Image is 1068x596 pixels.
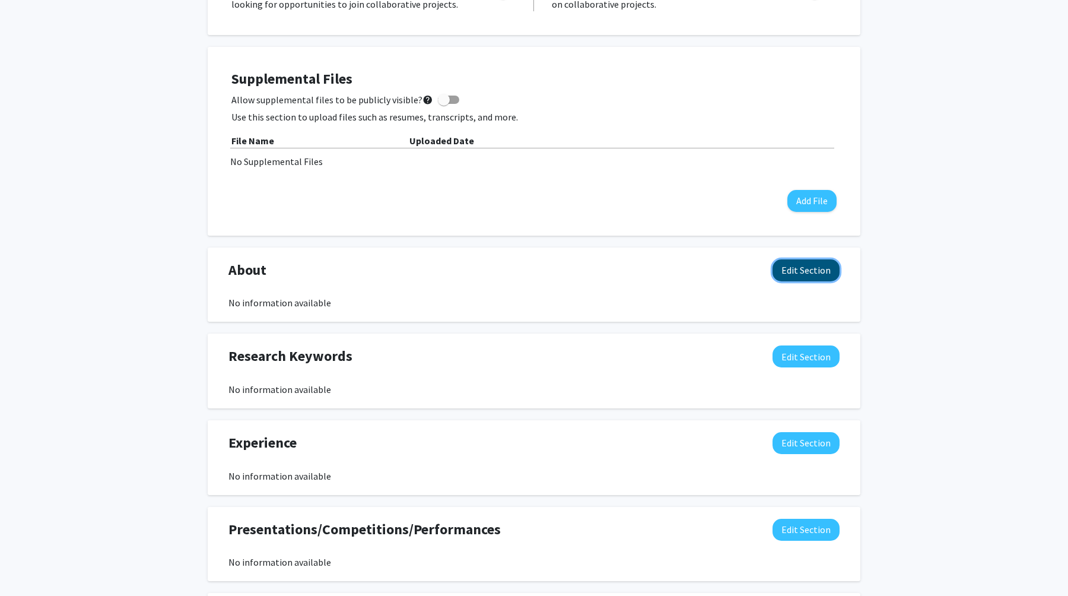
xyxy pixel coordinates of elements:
[230,154,838,169] div: No Supplemental Files
[787,190,837,212] button: Add File
[228,469,840,483] div: No information available
[231,71,837,88] h4: Supplemental Files
[773,519,840,541] button: Edit Presentations/Competitions/Performances
[773,432,840,454] button: Edit Experience
[228,296,840,310] div: No information available
[773,259,840,281] button: Edit About
[228,382,840,397] div: No information available
[9,543,50,587] iframe: Chat
[409,135,474,147] b: Uploaded Date
[231,93,433,107] span: Allow supplemental files to be publicly visible?
[228,259,266,281] span: About
[228,519,501,540] span: Presentations/Competitions/Performances
[422,93,433,107] mat-icon: help
[231,110,837,124] p: Use this section to upload files such as resumes, transcripts, and more.
[228,345,352,367] span: Research Keywords
[231,135,274,147] b: File Name
[228,432,297,454] span: Experience
[773,345,840,367] button: Edit Research Keywords
[228,555,840,569] div: No information available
